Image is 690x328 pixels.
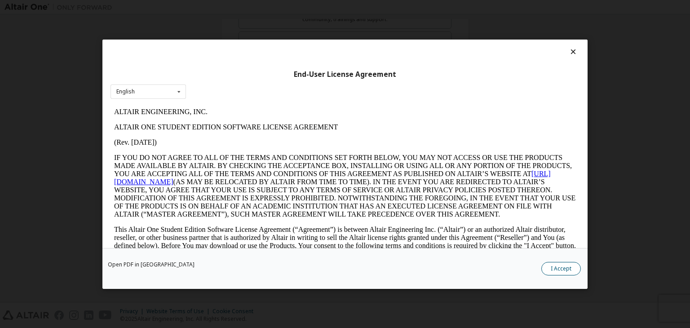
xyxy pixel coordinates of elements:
div: English [116,89,135,94]
div: End-User License Agreement [111,70,579,79]
p: ALTAIR ONE STUDENT EDITION SOFTWARE LICENSE AGREEMENT [4,19,465,27]
a: [URL][DOMAIN_NAME] [4,66,440,81]
button: I Accept [541,262,581,275]
p: (Rev. [DATE]) [4,34,465,42]
p: IF YOU DO NOT AGREE TO ALL OF THE TERMS AND CONDITIONS SET FORTH BELOW, YOU MAY NOT ACCESS OR USE... [4,49,465,114]
p: ALTAIR ENGINEERING, INC. [4,4,465,12]
p: This Altair One Student Edition Software License Agreement (“Agreement”) is between Altair Engine... [4,121,465,154]
a: Open PDF in [GEOGRAPHIC_DATA] [108,262,195,267]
